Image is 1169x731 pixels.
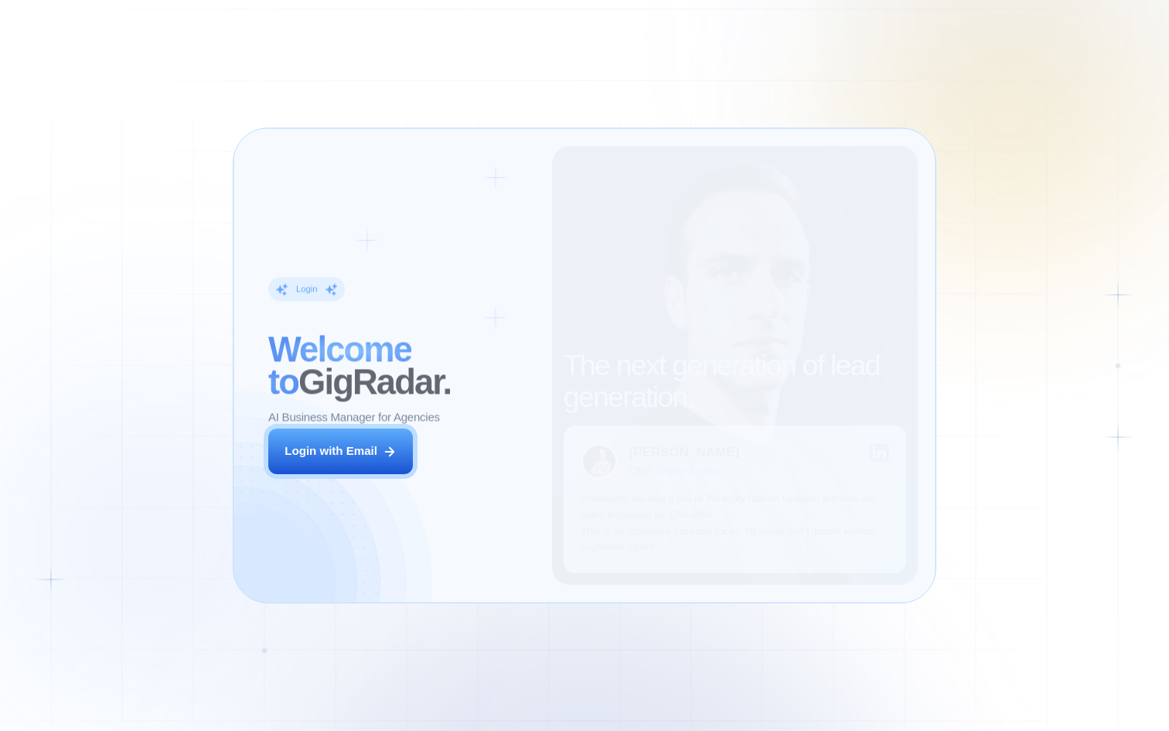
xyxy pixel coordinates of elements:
button: Login with Email [268,429,413,474]
h2: ‍ GigRadar. [268,333,534,398]
div: Login [296,284,318,295]
p: AI Business Manager for Agencies [268,410,440,426]
div: [PERSON_NAME] [629,446,739,459]
div: Digital Agency [658,465,722,477]
span: Welcome to [268,330,411,401]
h2: The next generation of lead generation. [564,350,907,414]
div: Login with Email [285,443,377,459]
div: CEO [629,465,651,477]
p: Previously, we had a 5% to 7% reply rate on Upwork, but now our sales increased by 17%-20%. This ... [581,491,888,555]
